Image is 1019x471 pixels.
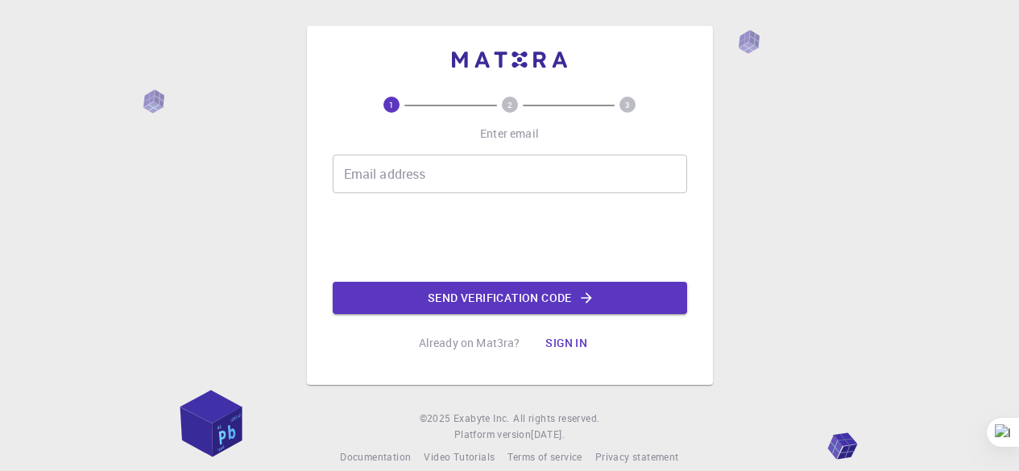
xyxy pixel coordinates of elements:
[507,449,582,465] a: Terms of service
[531,428,565,440] span: [DATE] .
[532,327,600,359] button: Sign in
[480,126,539,142] p: Enter email
[389,99,394,110] text: 1
[531,427,565,443] a: [DATE].
[387,206,632,269] iframe: reCAPTCHA
[419,335,520,351] p: Already on Mat3ra?
[424,449,495,465] a: Video Tutorials
[340,449,411,465] a: Documentation
[595,450,679,463] span: Privacy statement
[625,99,630,110] text: 3
[507,99,512,110] text: 2
[424,450,495,463] span: Video Tutorials
[454,411,510,424] span: Exabyte Inc.
[595,449,679,465] a: Privacy statement
[333,282,687,314] button: Send verification code
[454,411,510,427] a: Exabyte Inc.
[340,450,411,463] span: Documentation
[420,411,454,427] span: © 2025
[507,450,582,463] span: Terms of service
[513,411,599,427] span: All rights reserved.
[454,427,531,443] span: Platform version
